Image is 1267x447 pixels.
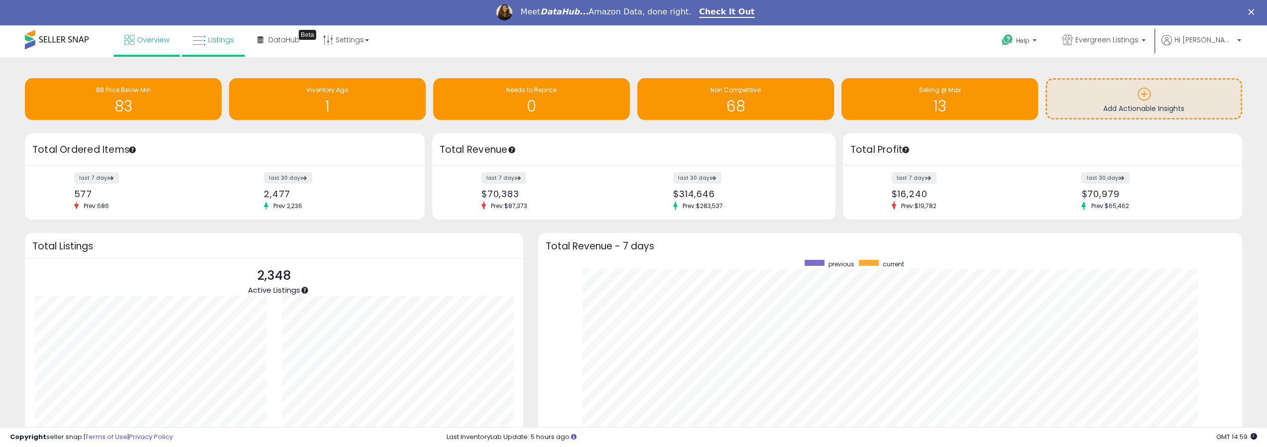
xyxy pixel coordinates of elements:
label: last 30 days [264,172,312,184]
span: Add Actionable Insights [1103,104,1184,113]
a: Privacy Policy [129,432,173,442]
span: 2025-09-9 14:59 GMT [1216,432,1257,442]
h1: 83 [30,98,217,114]
a: DataHub [250,25,307,55]
div: seller snap | | [10,433,173,442]
i: Get Help [1001,34,1014,46]
i: DataHub... [540,7,588,16]
a: Non Competitive 68 [637,78,834,120]
span: Hi [PERSON_NAME] [1174,35,1234,45]
a: Needs to Reprice 0 [433,78,630,120]
span: Prev: $283,537 [678,202,728,210]
a: Check It Out [699,7,755,18]
a: Selling @ Max 13 [841,78,1038,120]
a: Terms of Use [85,432,127,442]
h3: Total Listings [32,242,516,250]
span: Prev: $19,782 [896,202,941,210]
span: Inventory Age [307,86,348,94]
span: Evergreen Listings [1075,35,1139,45]
h1: 13 [846,98,1033,114]
span: Overview [137,35,169,45]
div: 2,477 [264,189,407,199]
a: Help [994,26,1046,57]
span: DataHub [268,35,300,45]
label: last 7 days [481,172,526,184]
div: Tooltip anchor [128,145,137,154]
span: Selling @ Max [919,86,961,94]
div: $70,979 [1081,189,1225,199]
label: last 30 days [673,172,721,184]
a: Hi [PERSON_NAME] [1161,35,1241,57]
span: Active Listings [248,285,300,295]
span: Prev: 686 [79,202,114,210]
a: Evergreen Listings [1055,25,1153,57]
label: last 7 days [892,172,936,184]
span: Prev: $65,462 [1086,202,1134,210]
img: Profile image for Georgie [496,4,512,20]
div: $314,646 [673,189,818,199]
a: Settings [316,25,376,55]
div: Close [1248,9,1258,15]
span: Help [1016,36,1030,45]
span: Prev: $87,373 [486,202,532,210]
h3: Total Profit [850,143,1235,157]
h1: 1 [234,98,421,114]
div: Tooltip anchor [300,286,309,295]
strong: Copyright [10,432,46,442]
div: Tooltip anchor [507,145,516,154]
span: Listings [208,35,234,45]
span: BB Price Below Min [96,86,151,94]
div: $16,240 [892,189,1035,199]
h3: Total Ordered Items [32,143,417,157]
p: 2,348 [248,266,300,285]
div: Meet Amazon Data, done right. [520,7,691,17]
a: Listings [185,25,241,55]
a: Overview [117,25,177,55]
span: Non Competitive [710,86,761,94]
h3: Total Revenue [440,143,828,157]
a: Inventory Age 1 [229,78,426,120]
label: last 7 days [74,172,119,184]
h3: Total Revenue - 7 days [546,242,1235,250]
div: Tooltip anchor [299,30,316,40]
h1: 68 [642,98,829,114]
h1: 0 [438,98,625,114]
label: last 30 days [1081,172,1130,184]
div: 577 [74,189,218,199]
span: previous [828,260,854,268]
div: Tooltip anchor [901,145,910,154]
i: Click here to read more about un-synced listings. [571,434,576,440]
div: $70,383 [481,189,626,199]
span: Needs to Reprice [506,86,557,94]
div: Last InventoryLab Update: 5 hours ago. [447,433,1257,442]
span: current [882,260,904,268]
span: Prev: 2,236 [268,202,307,210]
a: Add Actionable Insights [1047,80,1241,118]
a: BB Price Below Min 83 [25,78,222,120]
